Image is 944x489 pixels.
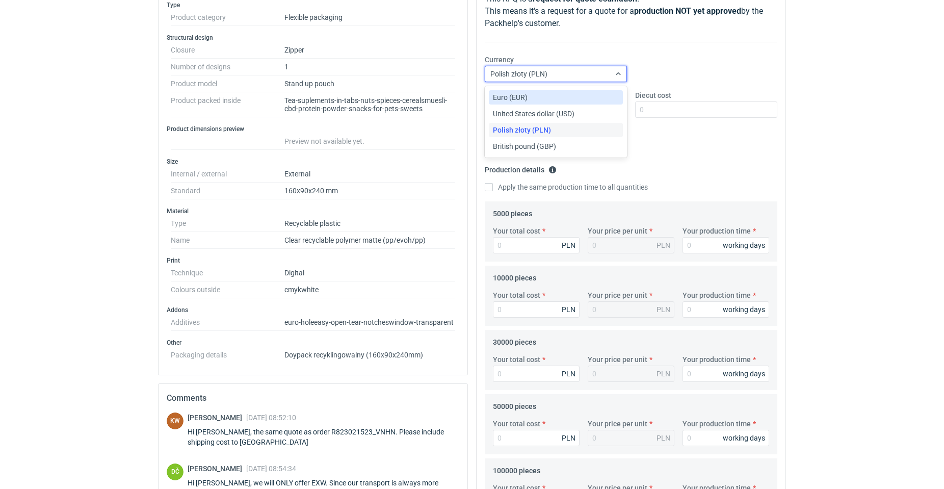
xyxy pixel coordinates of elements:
[284,9,455,26] dd: Flexible packaging
[284,137,364,145] span: Preview not available yet.
[171,42,284,59] dt: Closure
[167,392,459,404] h2: Comments
[284,42,455,59] dd: Zipper
[723,433,765,443] div: working days
[188,427,459,447] div: Hi [PERSON_NAME], the same quote as order R823021523_VNHN. Please include shipping cost to [GEOGR...
[562,240,575,250] div: PLN
[683,419,751,429] label: Your production time
[485,182,648,192] label: Apply the same production time to all quantities
[562,433,575,443] div: PLN
[683,301,769,318] input: 0
[588,354,647,365] label: Your price per unit
[167,339,459,347] h3: Other
[284,347,455,359] dd: Doypack recyklingowalny (160x90x240mm)
[171,347,284,359] dt: Packaging details
[167,1,459,9] h3: Type
[493,92,528,102] span: Euro (EUR)
[493,366,580,382] input: 0
[167,158,459,166] h3: Size
[493,237,580,253] input: 0
[246,465,296,473] span: [DATE] 08:54:34
[284,314,455,331] dd: euro-hole easy-open-tear-notches window-transparent
[284,75,455,92] dd: Stand up pouch
[493,398,536,410] legend: 50000 pieces
[635,90,671,100] label: Diecut cost
[493,270,536,282] legend: 10000 pieces
[167,207,459,215] h3: Material
[493,205,532,218] legend: 5000 pieces
[171,232,284,249] dt: Name
[493,141,556,151] span: British pound (GBP)
[284,215,455,232] dd: Recyclable plastic
[683,226,751,236] label: Your production time
[493,109,574,119] span: United States dollar (USD)
[167,34,459,42] h3: Structural design
[562,304,575,315] div: PLN
[493,125,551,135] span: Polish złoty (PLN)
[485,55,514,65] label: Currency
[171,265,284,281] dt: Technique
[588,226,647,236] label: Your price per unit
[493,419,540,429] label: Your total cost
[683,354,751,365] label: Your production time
[493,334,536,346] legend: 30000 pieces
[493,430,580,446] input: 0
[634,6,741,16] strong: production NOT yet approved
[171,59,284,75] dt: Number of designs
[490,70,547,78] span: Polish złoty (PLN)
[493,462,540,475] legend: 100000 pieces
[284,59,455,75] dd: 1
[167,413,183,429] figcaption: KW
[683,237,769,253] input: 0
[284,183,455,199] dd: 160x90x240 mm
[171,75,284,92] dt: Product model
[167,125,459,133] h3: Product dimensions preview
[657,369,670,379] div: PLN
[493,226,540,236] label: Your total cost
[171,281,284,298] dt: Colours outside
[635,101,777,118] input: 0
[683,430,769,446] input: 0
[723,240,765,250] div: working days
[284,281,455,298] dd: cmyk white
[188,465,246,473] span: [PERSON_NAME]
[657,433,670,443] div: PLN
[171,183,284,199] dt: Standard
[284,232,455,249] dd: Clear recyclable polymer matte (pp/evoh/pp)
[171,314,284,331] dt: Additives
[493,354,540,365] label: Your total cost
[723,369,765,379] div: working days
[188,414,246,422] span: [PERSON_NAME]
[493,290,540,300] label: Your total cost
[657,240,670,250] div: PLN
[171,9,284,26] dt: Product category
[167,306,459,314] h3: Addons
[657,304,670,315] div: PLN
[284,265,455,281] dd: Digital
[562,369,575,379] div: PLN
[171,215,284,232] dt: Type
[171,166,284,183] dt: Internal / external
[167,413,183,429] div: Klaudia Wiśniewska
[167,464,183,480] figcaption: DČ
[493,301,580,318] input: 0
[284,166,455,183] dd: External
[246,414,296,422] span: [DATE] 08:52:10
[167,256,459,265] h3: Print
[284,92,455,117] dd: Tea-suplements-in-tabs-nuts-spieces-cerealsmuesli-cbd-protein-powder-snacks-for-pets-sweets
[167,464,183,480] div: Dragan Čivčić
[683,366,769,382] input: 0
[723,304,765,315] div: working days
[485,162,557,174] legend: Production details
[171,92,284,117] dt: Product packed inside
[588,290,647,300] label: Your price per unit
[683,290,751,300] label: Your production time
[588,419,647,429] label: Your price per unit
